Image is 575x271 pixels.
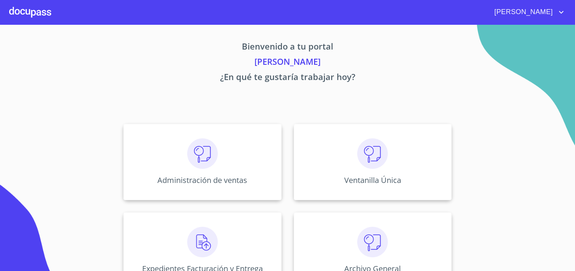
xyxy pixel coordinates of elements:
[187,138,218,169] img: consulta.png
[187,227,218,257] img: carga.png
[357,138,388,169] img: consulta.png
[52,55,523,71] p: [PERSON_NAME]
[157,175,247,185] p: Administración de ventas
[489,6,566,18] button: account of current user
[357,227,388,257] img: consulta.png
[489,6,557,18] span: [PERSON_NAME]
[52,71,523,86] p: ¿En qué te gustaría trabajar hoy?
[344,175,401,185] p: Ventanilla Única
[52,40,523,55] p: Bienvenido a tu portal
